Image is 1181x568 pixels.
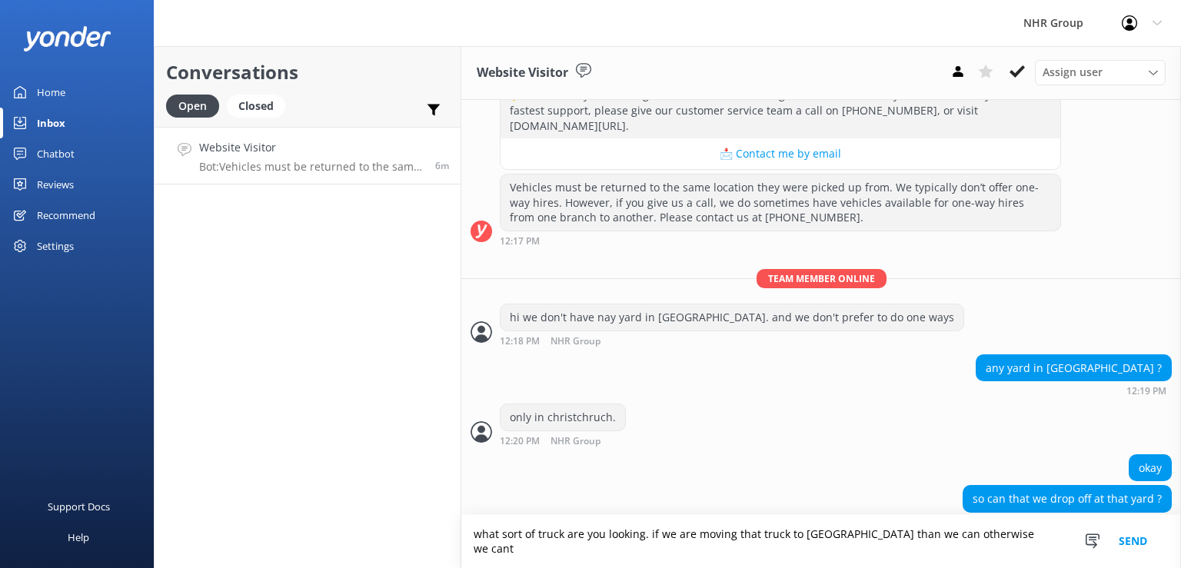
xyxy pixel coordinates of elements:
[501,304,963,331] div: hi we don't have nay yard in [GEOGRAPHIC_DATA]. and we don't prefer to do one ways
[68,522,89,553] div: Help
[500,335,964,347] div: Sep 15 2025 12:18pm (UTC +12:00) Pacific/Auckland
[501,404,625,430] div: only in christchruch.
[48,491,110,522] div: Support Docs
[155,127,461,184] a: Website VisitorBot:Vehicles must be returned to the same location they were picked up from. We ty...
[500,235,1061,246] div: Sep 15 2025 12:17pm (UTC +12:00) Pacific/Auckland
[37,77,65,108] div: Home
[500,437,540,447] strong: 12:20 PM
[500,435,650,447] div: Sep 15 2025 12:20pm (UTC +12:00) Pacific/Auckland
[1126,387,1166,396] strong: 12:19 PM
[199,160,424,174] p: Bot: Vehicles must be returned to the same location they were picked up from. We typically don’t ...
[1043,64,1103,81] span: Assign user
[37,200,95,231] div: Recommend
[976,385,1172,396] div: Sep 15 2025 12:19pm (UTC +12:00) Pacific/Auckland
[461,515,1181,568] textarea: what sort of truck are you looking. if we are moving that truck to [GEOGRAPHIC_DATA] than we can ...
[501,82,1060,138] div: ⚡ Thanks for your message! It looks like this one might be best handled by our team directly. For...
[435,159,449,172] span: Sep 15 2025 12:17pm (UTC +12:00) Pacific/Auckland
[166,95,219,118] div: Open
[1129,455,1171,481] div: okay
[551,337,600,347] span: NHR Group
[227,95,285,118] div: Closed
[757,269,887,288] span: Team member online
[166,97,227,114] a: Open
[37,138,75,169] div: Chatbot
[963,486,1171,512] div: so can that we drop off at that yard ?
[37,169,74,200] div: Reviews
[37,108,65,138] div: Inbox
[166,58,449,87] h2: Conversations
[551,437,600,447] span: NHR Group
[23,26,111,51] img: yonder-white-logo.png
[976,355,1171,381] div: any yard in [GEOGRAPHIC_DATA] ?
[227,97,293,114] a: Closed
[1104,515,1162,568] button: Send
[477,63,568,83] h3: Website Visitor
[199,139,424,156] h4: Website Visitor
[501,174,1060,231] div: Vehicles must be returned to the same location they were picked up from. We typically don’t offer...
[501,138,1060,169] button: 📩 Contact me by email
[1035,60,1166,85] div: Assign User
[500,337,540,347] strong: 12:18 PM
[37,231,74,261] div: Settings
[500,237,540,246] strong: 12:17 PM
